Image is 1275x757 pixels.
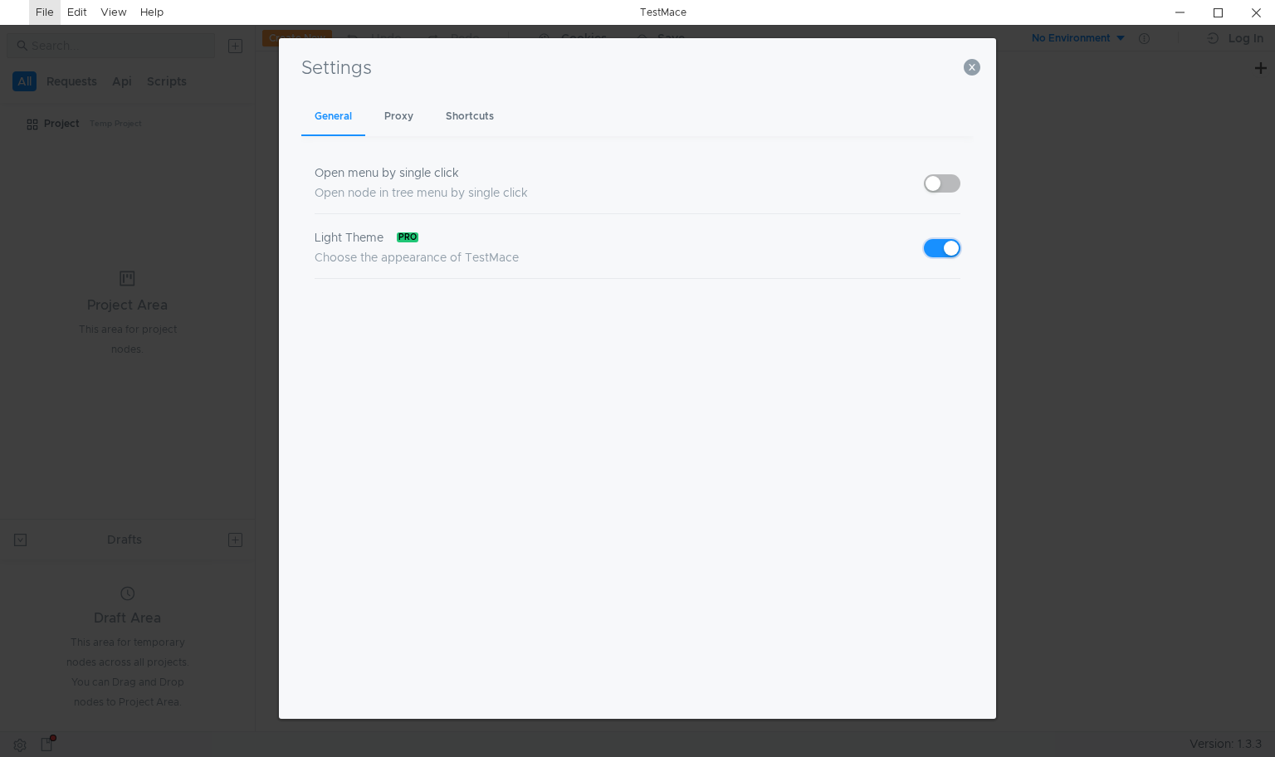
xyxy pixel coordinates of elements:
span: Open node in tree menu by single click [315,185,528,200]
span: Light Theme [315,227,383,247]
div: Shortcuts [432,98,507,137]
div: Proxy [371,98,427,137]
span: Choose the appearance of TestMace [315,250,519,265]
div: Open menu by single click [315,163,528,183]
h3: Settings [299,58,976,78]
div: General [301,98,365,137]
div: pro [397,232,418,242]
